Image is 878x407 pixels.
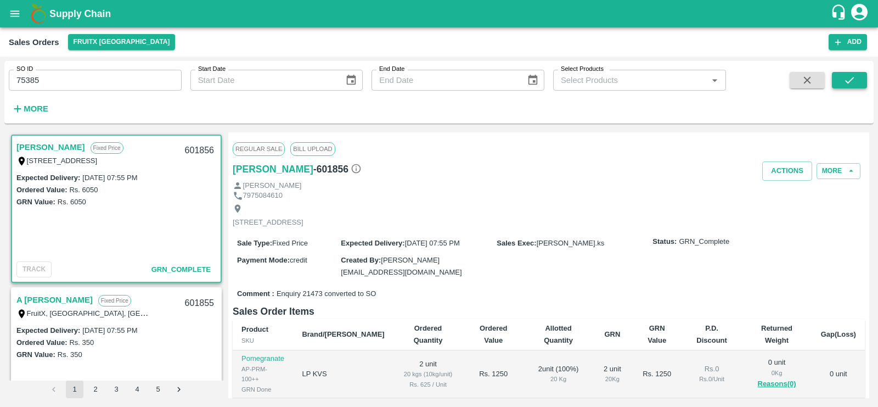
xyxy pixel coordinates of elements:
[272,239,308,247] span: Fixed Price
[414,324,443,344] b: Ordered Quantity
[537,239,605,247] span: [PERSON_NAME].ks
[178,138,221,164] div: 601856
[16,350,55,359] label: GRN Value:
[16,198,55,206] label: GRN Value:
[463,350,524,398] td: Rs. 1250
[691,374,733,384] div: Rs. 0 / Unit
[290,142,335,155] span: Bill Upload
[58,350,82,359] label: Rs. 350
[522,70,543,91] button: Choose date
[9,35,59,49] div: Sales Orders
[293,350,393,398] td: LP KVS
[302,330,384,338] b: Brand/[PERSON_NAME]
[556,73,705,87] input: Select Products
[812,350,865,398] td: 0 unit
[69,338,94,347] label: Rs. 350
[108,381,125,398] button: Go to page 3
[149,381,167,398] button: Go to page 5
[87,381,104,398] button: Go to page 2
[762,161,812,181] button: Actions
[27,309,302,317] label: FruitX, [GEOGRAPHIC_DATA], [GEOGRAPHIC_DATA] Urban, [GEOGRAPHIC_DATA]
[233,218,303,228] p: [STREET_ADDRESS]
[9,99,51,118] button: More
[24,104,48,113] strong: More
[68,34,176,50] button: Select DC
[604,330,620,338] b: GRN
[27,157,98,165] label: [STREET_ADDRESS]
[402,380,454,389] div: Rs. 625 / Unit
[497,239,536,247] label: Sales Exec :
[82,326,137,334] label: [DATE] 07:55 PM
[9,70,182,91] input: Enter SO ID
[696,324,727,344] b: P.D. Discount
[830,4,849,24] div: customer-support
[241,354,284,364] p: Pomegranate
[16,140,85,154] a: [PERSON_NAME]
[652,237,677,247] label: Status:
[341,70,362,91] button: Choose date
[829,34,867,50] button: Add
[243,191,283,201] p: 7975084610
[170,381,188,398] button: Go to next page
[69,186,98,194] label: Rs. 6050
[761,324,792,344] b: Returned Weight
[533,364,584,384] div: 2 unit ( 100 %)
[178,291,221,316] div: 601855
[290,256,307,264] span: credit
[98,295,131,306] p: Fixed Price
[817,163,860,179] button: More
[341,256,461,276] span: [PERSON_NAME][EMAIL_ADDRESS][DOMAIN_NAME]
[241,325,268,333] b: Product
[82,174,137,182] label: [DATE] 07:55 PM
[750,378,803,391] button: Reasons(0)
[405,239,460,247] span: [DATE] 07:55 PM
[561,65,604,74] label: Select Products
[237,239,272,247] label: Sale Type :
[91,142,123,154] p: Fixed Price
[648,324,666,344] b: GRN Value
[241,336,284,345] div: SKU
[233,304,865,319] h6: Sales Order Items
[821,330,856,338] b: Gap(Loss)
[277,289,376,299] span: Enquiry 21473 converted to SO
[750,358,803,391] div: 0 unit
[679,237,729,247] span: GRN_Complete
[16,338,67,347] label: Ordered Value:
[601,364,623,384] div: 2 unit
[237,256,290,264] label: Payment Mode :
[601,374,623,384] div: 20 Kg
[402,369,454,379] div: 20 kgs (10kg/unit)
[480,324,508,344] b: Ordered Value
[66,381,83,398] button: page 1
[372,70,517,91] input: End Date
[49,6,830,21] a: Supply Chain
[58,198,86,206] label: Rs. 6050
[313,161,362,177] h6: - 601856
[128,381,146,398] button: Go to page 4
[16,186,67,194] label: Ordered Value:
[16,293,93,307] a: A [PERSON_NAME]
[151,265,211,274] span: GRN_Complete
[544,324,573,344] b: Allotted Quantity
[198,65,226,74] label: Start Date
[243,181,302,191] p: [PERSON_NAME]
[16,326,80,334] label: Expected Delivery :
[2,1,27,26] button: open drawer
[379,65,404,74] label: End Date
[849,2,869,25] div: account of current user
[707,73,722,87] button: Open
[632,350,682,398] td: Rs. 1250
[241,364,284,384] div: AP-PRM-100++
[233,161,313,177] h6: [PERSON_NAME]
[691,364,733,375] div: Rs. 0
[16,65,33,74] label: SO ID
[233,142,285,155] span: Regular Sale
[190,70,336,91] input: Start Date
[341,239,404,247] label: Expected Delivery :
[49,8,111,19] b: Supply Chain
[393,350,463,398] td: 2 unit
[27,3,49,25] img: logo
[533,374,584,384] div: 20 Kg
[241,384,284,394] div: GRN Done
[341,256,381,264] label: Created By :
